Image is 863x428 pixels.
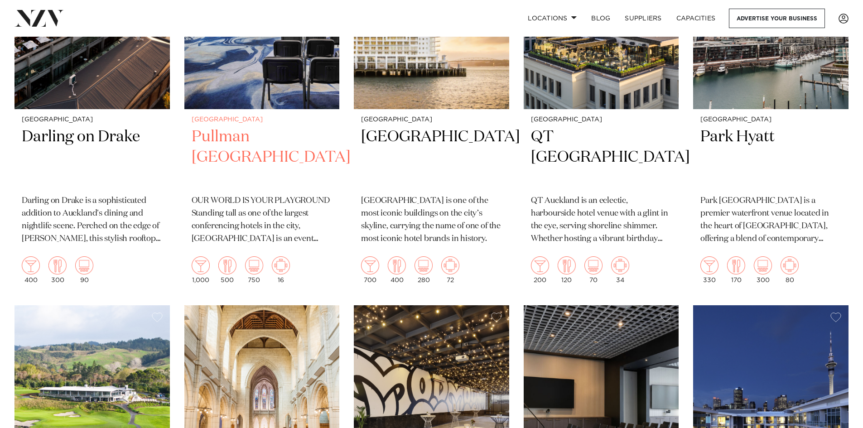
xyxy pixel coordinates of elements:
img: dining.png [48,256,67,274]
img: meeting.png [441,256,459,274]
div: 500 [218,256,236,284]
img: meeting.png [272,256,290,274]
h2: Park Hyatt [700,127,841,188]
p: [GEOGRAPHIC_DATA] is one of the most iconic buildings on the city’s skyline, carrying the name of... [361,195,502,245]
img: meeting.png [781,256,799,274]
p: OUR WORLD IS YOUR PLAYGROUND Standing tall as one of the largest conferencing hotels in the city,... [192,195,333,245]
a: BLOG [584,9,617,28]
div: 280 [415,256,433,284]
img: dining.png [388,256,406,274]
a: Locations [521,9,584,28]
a: SUPPLIERS [617,9,669,28]
img: theatre.png [584,256,603,274]
div: 400 [388,256,406,284]
div: 90 [75,256,93,284]
p: Park [GEOGRAPHIC_DATA] is a premier waterfront venue located in the heart of [GEOGRAPHIC_DATA], o... [700,195,841,245]
div: 70 [584,256,603,284]
img: cocktail.png [192,256,210,274]
div: 330 [700,256,718,284]
div: 1,000 [192,256,210,284]
div: 72 [441,256,459,284]
div: 700 [361,256,379,284]
img: theatre.png [754,256,772,274]
img: theatre.png [245,256,263,274]
div: 400 [22,256,40,284]
img: meeting.png [611,256,629,274]
div: 200 [531,256,549,284]
small: [GEOGRAPHIC_DATA] [22,116,163,123]
div: 300 [48,256,67,284]
h2: [GEOGRAPHIC_DATA] [361,127,502,188]
img: cocktail.png [22,256,40,274]
img: cocktail.png [531,256,549,274]
div: 80 [781,256,799,284]
p: QT Auckland is an eclectic, harbourside hotel venue with a glint in the eye, serving shoreline sh... [531,195,672,245]
h2: QT [GEOGRAPHIC_DATA] [531,127,672,188]
div: 16 [272,256,290,284]
small: [GEOGRAPHIC_DATA] [192,116,333,123]
img: dining.png [558,256,576,274]
h2: Darling on Drake [22,127,163,188]
p: Darling on Drake is a sophisticated addition to Auckland's dining and nightlife scene. Perched on... [22,195,163,245]
small: [GEOGRAPHIC_DATA] [531,116,672,123]
img: theatre.png [415,256,433,274]
img: dining.png [727,256,745,274]
img: nzv-logo.png [14,10,64,26]
img: dining.png [218,256,236,274]
img: cocktail.png [361,256,379,274]
div: 120 [558,256,576,284]
a: Advertise your business [729,9,825,28]
img: theatre.png [75,256,93,274]
img: cocktail.png [700,256,718,274]
div: 750 [245,256,263,284]
small: [GEOGRAPHIC_DATA] [700,116,841,123]
a: Capacities [669,9,723,28]
div: 170 [727,256,745,284]
div: 300 [754,256,772,284]
small: [GEOGRAPHIC_DATA] [361,116,502,123]
h2: Pullman [GEOGRAPHIC_DATA] [192,127,333,188]
div: 34 [611,256,629,284]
